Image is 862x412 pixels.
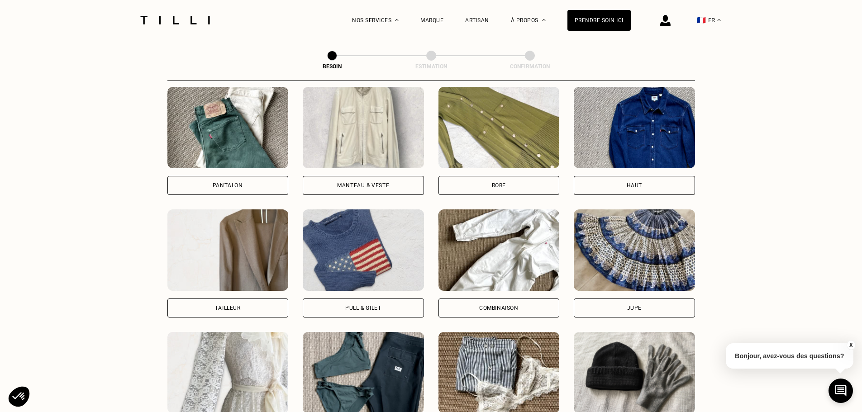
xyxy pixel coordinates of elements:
div: Tailleur [215,305,241,311]
img: Tilli retouche votre Jupe [574,209,695,291]
a: Artisan [465,17,489,24]
img: Menu déroulant [395,19,399,21]
div: Besoin [287,63,377,70]
img: Tilli retouche votre Tailleur [167,209,289,291]
img: Menu déroulant à propos [542,19,546,21]
div: Pantalon [213,183,243,188]
img: Tilli retouche votre Robe [438,87,560,168]
div: Confirmation [485,63,575,70]
img: Tilli retouche votre Manteau & Veste [303,87,424,168]
img: icône connexion [660,15,671,26]
div: Estimation [386,63,476,70]
a: Marque [420,17,443,24]
div: Jupe [627,305,642,311]
img: Tilli retouche votre Pantalon [167,87,289,168]
p: Bonjour, avez-vous des questions? [726,343,853,369]
img: Tilli retouche votre Haut [574,87,695,168]
img: Tilli retouche votre Combinaison [438,209,560,291]
div: Pull & gilet [345,305,381,311]
span: 🇫🇷 [697,16,706,24]
img: menu déroulant [717,19,721,21]
img: Logo du service de couturière Tilli [137,16,213,24]
button: X [846,340,855,350]
img: Tilli retouche votre Pull & gilet [303,209,424,291]
div: Robe [492,183,506,188]
div: Manteau & Veste [337,183,389,188]
div: Haut [627,183,642,188]
div: Combinaison [479,305,519,311]
a: Prendre soin ici [567,10,631,31]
